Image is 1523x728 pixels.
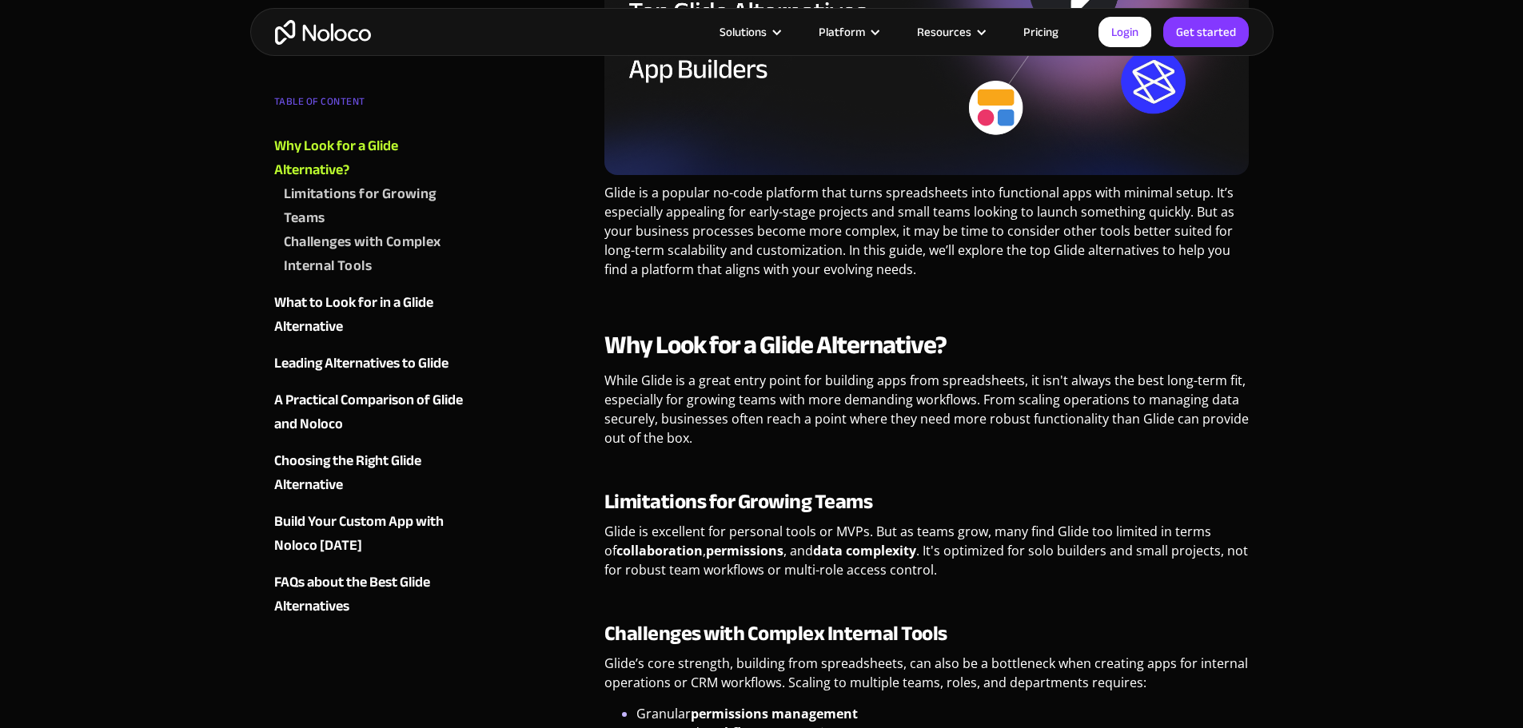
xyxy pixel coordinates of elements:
div: Resources [917,22,971,42]
a: Build Your Custom App with Noloco [DATE] [274,510,468,558]
div: TABLE OF CONTENT [274,90,468,121]
a: What to Look for in a Glide Alternative [274,291,468,339]
div: Solutions [700,22,799,42]
a: FAQs about the Best Glide Alternatives [274,571,468,619]
a: Choosing the Right Glide Alternative [274,449,468,497]
strong: Why Look for a Glide Alternative? [604,321,947,369]
div: Platform [799,22,897,42]
div: Solutions [720,22,767,42]
a: Why Look for a Glide Alternative? [274,134,468,182]
a: Limitations for Growing Teams [284,182,468,230]
li: Granular [636,704,1250,723]
p: Glide is a popular no-code platform that turns spreadsheets into functional apps with minimal set... [604,183,1250,291]
a: Pricing [1003,22,1078,42]
a: Leading Alternatives to Glide [274,352,468,376]
p: Glide is excellent for personal tools or MVPs. But as teams grow, many find Glide too limited in ... [604,522,1250,591]
strong: permissions [706,542,783,559]
strong: Challenges with Complex Internal Tools [604,614,947,653]
strong: collaboration [616,542,703,559]
a: Challenges with Complex Internal Tools [284,230,468,278]
p: While Glide is a great entry point for building apps from spreadsheets, it isn't always the best ... [604,371,1250,459]
a: Login [1098,17,1151,47]
strong: data complexity [813,542,916,559]
div: Platform [819,22,865,42]
a: Get started [1163,17,1249,47]
a: home [275,20,371,45]
strong: permissions management [691,705,858,722]
div: Resources [897,22,1003,42]
p: Glide’s core strength, building from spreadsheets, can also be a bottleneck when creating apps fo... [604,654,1250,704]
div: Leading Alternatives to Glide [274,352,449,376]
a: A Practical Comparison of Glide and Noloco [274,388,468,436]
strong: Limitations for Growing Teams [604,482,873,521]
